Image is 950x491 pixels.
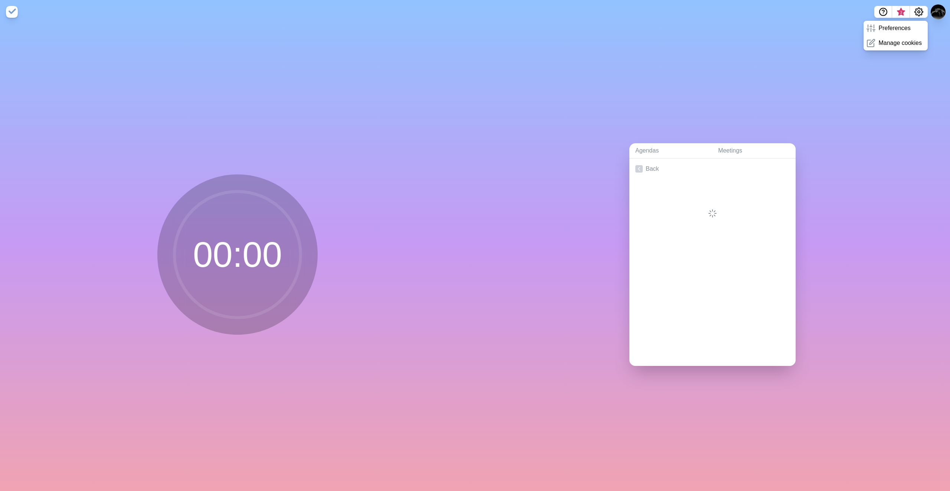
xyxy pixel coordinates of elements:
[629,143,712,158] a: Agendas
[712,143,796,158] a: Meetings
[6,6,18,18] img: timeblocks logo
[878,39,922,48] p: Manage cookies
[629,158,796,179] a: Back
[892,6,910,18] button: What’s new
[898,9,904,15] span: 3
[910,6,928,18] button: Settings
[874,6,892,18] button: Help
[878,24,910,33] p: Preferences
